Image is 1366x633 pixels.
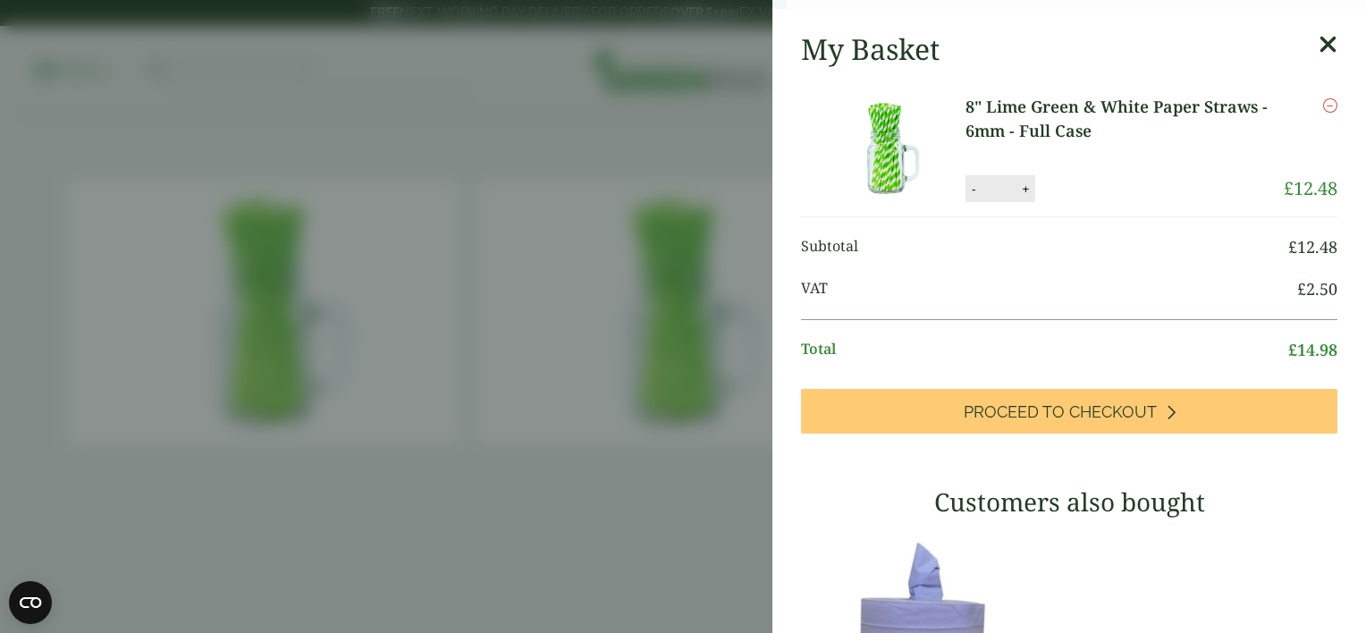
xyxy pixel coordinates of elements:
[1288,236,1337,257] bdi: 12.48
[1297,278,1306,300] span: £
[1323,95,1337,116] a: Remove this item
[801,389,1337,434] a: Proceed to Checkout
[1288,236,1297,257] span: £
[801,32,940,66] h2: My Basket
[965,95,1284,143] a: 8" Lime Green & White Paper Straws - 6mm - Full Case
[964,402,1157,422] span: Proceed to Checkout
[1297,278,1337,300] bdi: 2.50
[1288,339,1297,360] span: £
[801,277,1297,301] span: VAT
[1288,339,1337,360] bdi: 14.98
[801,338,1288,362] span: Total
[1284,176,1337,200] bdi: 12.48
[1016,181,1034,197] button: +
[966,181,981,197] button: -
[9,581,52,624] button: Open CMP widget
[801,487,1337,518] h3: Customers also bought
[805,95,965,202] img: 8" Line Green & White Paper Straws-Full Case-0
[1284,176,1294,200] span: £
[801,235,1288,259] span: Subtotal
